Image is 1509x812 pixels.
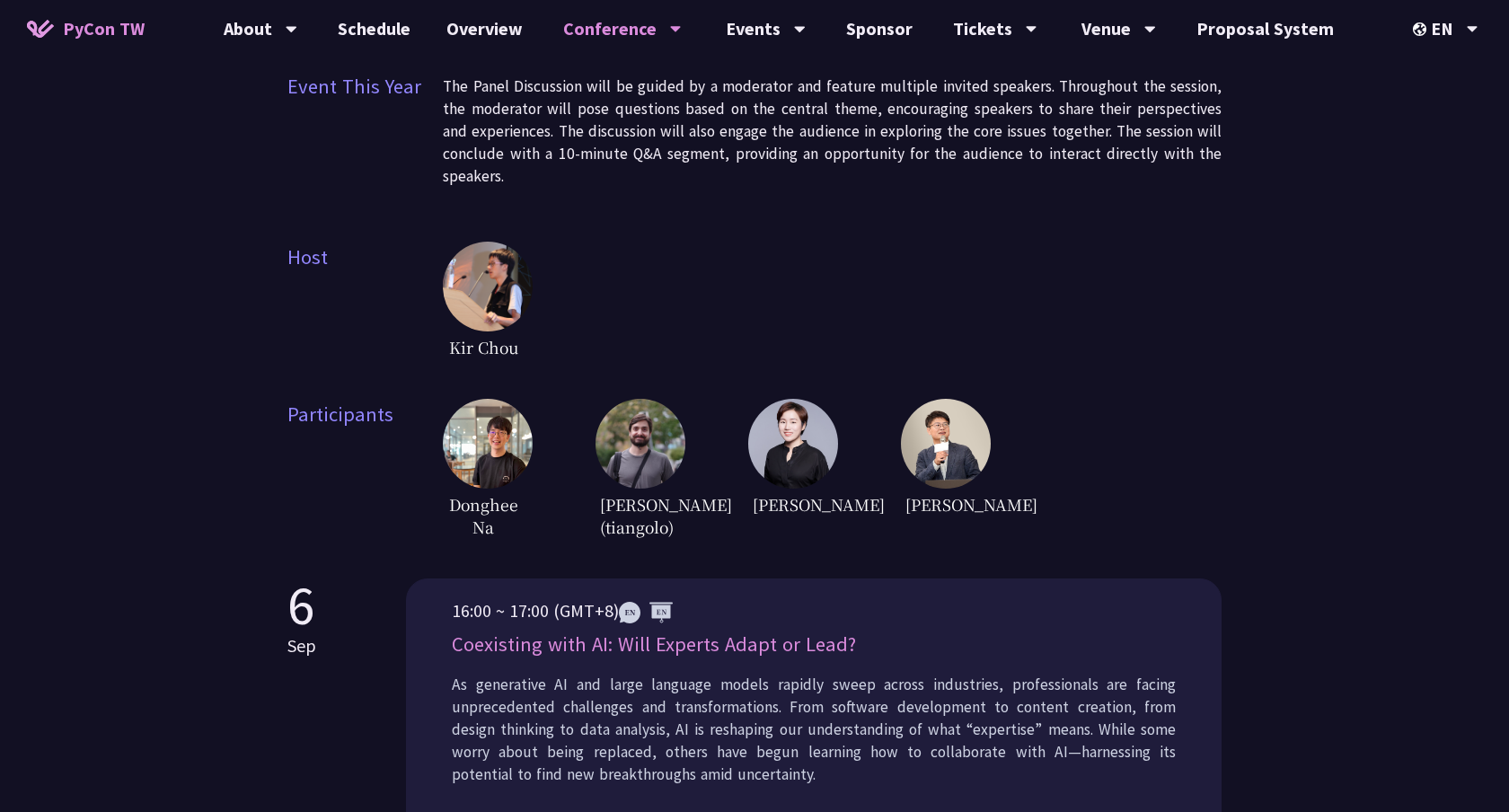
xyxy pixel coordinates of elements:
[287,399,443,543] span: Participants
[63,15,145,42] span: PyCon TW
[443,75,1222,188] p: The Panel Discussion will be guided by a moderator and feature multiple invited speakers. Through...
[443,489,524,543] span: Donghee Na
[287,242,443,363] span: Host
[443,242,533,331] img: Kir Chou
[287,71,443,206] span: Event This Year
[9,6,163,51] a: PyCon TW
[443,331,524,363] span: Kir Chou
[452,629,1176,660] p: Coexisting with AI: Will Experts Adapt or Lead?
[287,578,316,632] p: 6
[901,399,991,489] img: YCChen.e5e7a43.jpg
[901,489,982,520] span: [PERSON_NAME]
[443,399,533,489] img: DongheeNa.093fe47.jpeg
[596,489,676,543] span: [PERSON_NAME] (tiangolo)
[27,20,54,38] img: Home icon of PyCon TW 2025
[452,597,1176,624] p: 16:00 ~ 17:00 (GMT+8)
[619,602,673,623] img: ENEN.5a408d1.svg
[596,399,685,489] img: Sebasti%C3%A1nRam%C3%ADrez.1365658.jpeg
[748,489,829,520] span: [PERSON_NAME]
[287,632,316,659] p: Sep
[1413,22,1431,36] img: Locale Icon
[748,399,838,489] img: TicaLin.61491bf.png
